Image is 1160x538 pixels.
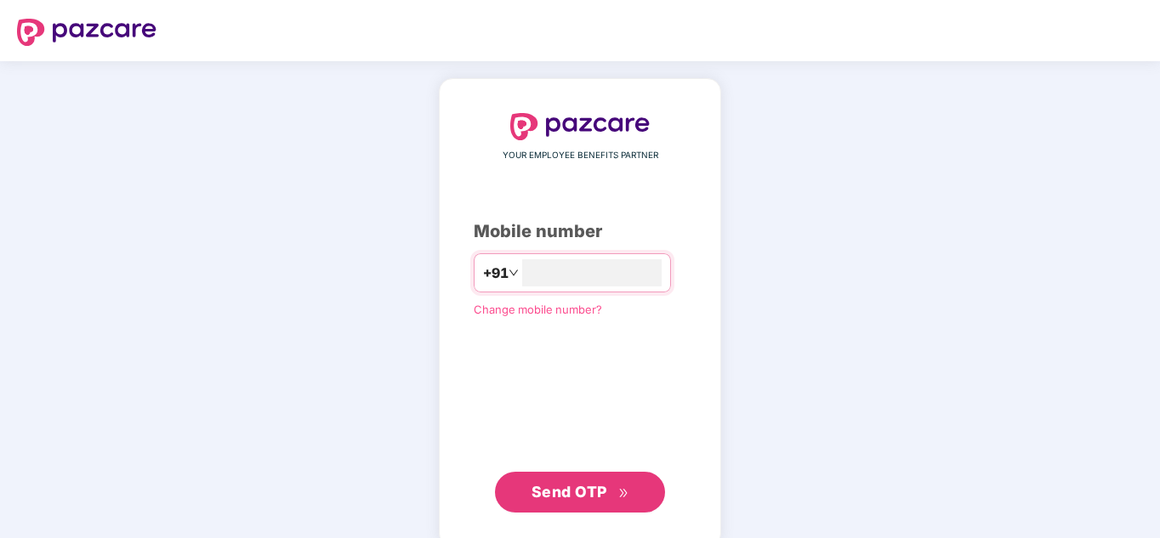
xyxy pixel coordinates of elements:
span: down [509,268,519,278]
span: +91 [483,263,509,284]
span: double-right [618,488,629,499]
img: logo [510,113,650,140]
img: logo [17,19,156,46]
span: YOUR EMPLOYEE BENEFITS PARTNER [503,149,658,162]
div: Mobile number [474,218,686,245]
a: Change mobile number? [474,303,602,316]
span: Send OTP [532,483,607,501]
button: Send OTPdouble-right [495,472,665,513]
